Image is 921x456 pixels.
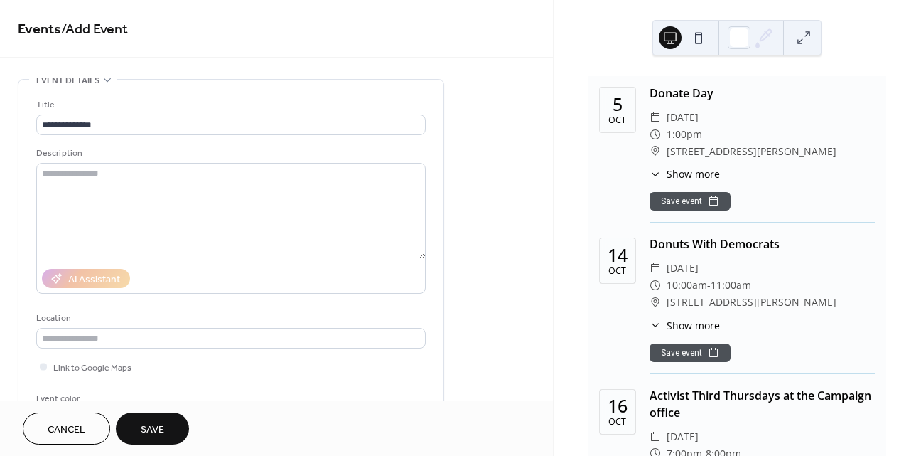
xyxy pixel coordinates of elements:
div: Title [36,97,423,112]
div: Oct [608,116,626,125]
span: Cancel [48,423,85,438]
span: 1:00pm [667,126,702,143]
div: Donuts With Democrats [650,235,875,253]
span: - [707,277,711,294]
div: Location [36,311,423,326]
span: Save [141,423,164,438]
span: [STREET_ADDRESS][PERSON_NAME] [667,294,836,311]
div: Activist Third Thursdays at the Campaign office [650,387,875,421]
button: Save [116,413,189,445]
button: Cancel [23,413,110,445]
span: / Add Event [61,16,128,43]
button: ​Show more [650,166,720,181]
span: [STREET_ADDRESS][PERSON_NAME] [667,143,836,160]
div: 14 [608,246,628,264]
div: Event color [36,391,143,406]
span: Show more [667,166,720,181]
div: Oct [608,418,626,427]
div: ​ [650,126,661,143]
div: ​ [650,294,661,311]
div: ​ [650,109,661,126]
span: Event details [36,73,99,88]
span: [DATE] [667,428,699,445]
span: 10:00am [667,277,707,294]
div: Description [36,146,423,161]
div: Oct [608,267,626,276]
button: Save event [650,192,731,211]
div: 5 [613,95,623,113]
span: Link to Google Maps [53,361,131,376]
button: ​Show more [650,318,720,333]
div: 16 [608,397,628,415]
div: ​ [650,428,661,445]
div: ​ [650,260,661,277]
div: Donate Day [650,85,875,102]
span: [DATE] [667,109,699,126]
a: Events [18,16,61,43]
div: ​ [650,166,661,181]
div: ​ [650,277,661,294]
div: ​ [650,143,661,160]
div: ​ [650,318,661,333]
button: Save event [650,344,731,362]
span: [DATE] [667,260,699,277]
span: 11:00am [711,277,751,294]
span: Show more [667,318,720,333]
